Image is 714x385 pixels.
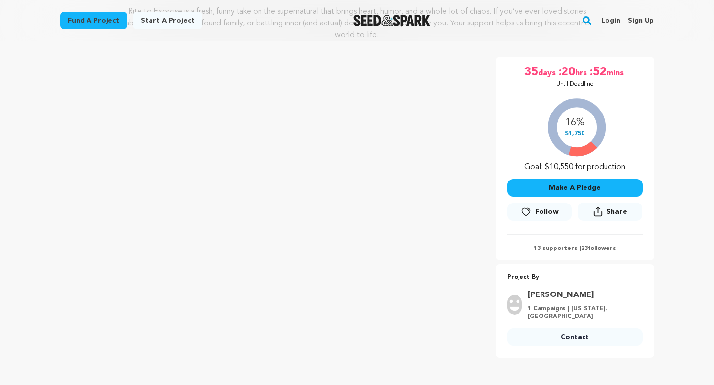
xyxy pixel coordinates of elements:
[558,65,575,80] span: :20
[507,328,643,346] a: Contact
[575,65,589,80] span: hrs
[524,65,538,80] span: 35
[628,13,654,28] a: Sign up
[507,203,572,221] a: Follow
[556,80,594,88] p: Until Deadline
[538,65,558,80] span: days
[606,207,627,217] span: Share
[507,179,643,197] button: Make A Pledge
[578,203,642,221] button: Share
[507,295,522,315] img: user.png
[589,65,606,80] span: :52
[578,203,642,225] span: Share
[507,272,643,283] p: Project By
[528,305,637,320] p: 1 Campaigns | [US_STATE], [GEOGRAPHIC_DATA]
[601,13,620,28] a: Login
[353,15,430,26] a: Seed&Spark Homepage
[535,207,559,217] span: Follow
[60,12,127,29] a: Fund a project
[353,15,430,26] img: Seed&Spark Logo Dark Mode
[606,65,626,80] span: mins
[581,246,588,251] span: 23
[507,245,643,252] p: 13 supporters | followers
[133,12,202,29] a: Start a project
[528,289,637,301] a: Goto Lindsay Compton profile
